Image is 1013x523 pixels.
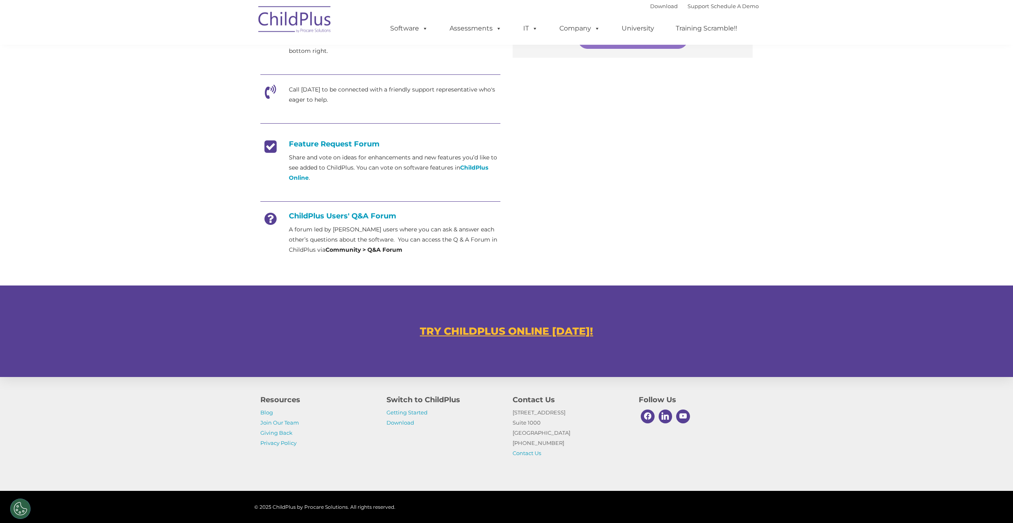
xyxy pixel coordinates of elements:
[668,20,745,37] a: Training Scramble!!
[711,3,759,9] a: Schedule A Demo
[289,85,500,105] p: Call [DATE] to be connected with a friendly support representative who's eager to help.
[657,408,675,425] a: Linkedin
[386,419,414,426] a: Download
[515,20,546,37] a: IT
[639,394,753,405] h4: Follow Us
[639,408,657,425] a: Facebook
[420,325,593,337] a: TRY CHILDPLUS ONLINE [DATE]!
[688,3,709,9] a: Support
[289,36,500,56] p: Chat now with a knowledgable representative using the chat app at the bottom right.
[260,419,299,426] a: Join Our Team
[441,20,510,37] a: Assessments
[260,139,500,148] h4: Feature Request Forum
[674,408,692,425] a: Youtube
[613,20,662,37] a: University
[260,394,374,405] h4: Resources
[513,408,627,458] p: [STREET_ADDRESS] Suite 1000 [GEOGRAPHIC_DATA] [PHONE_NUMBER]
[386,394,500,405] h4: Switch to ChildPlus
[513,450,541,456] a: Contact Us
[289,224,500,255] p: A forum led by [PERSON_NAME] users where you can ask & answer each other’s questions about the so...
[513,394,627,405] h4: Contact Us
[289,153,500,183] p: Share and vote on ideas for enhancements and new features you’d like to see added to ChildPlus. Y...
[551,20,608,37] a: Company
[382,20,436,37] a: Software
[260,409,273,416] a: Blog
[260,429,293,436] a: Giving Back
[260,440,297,446] a: Privacy Policy
[10,499,31,519] button: Cookies Settings
[254,0,336,41] img: ChildPlus by Procare Solutions
[650,3,678,9] a: Download
[260,211,500,220] h4: ChildPlus Users' Q&A Forum
[386,409,428,416] a: Getting Started
[880,435,1013,523] iframe: Chat Widget
[254,504,395,510] span: © 2025 ChildPlus by Procare Solutions. All rights reserved.
[650,3,759,9] font: |
[325,246,402,253] strong: Community > Q&A Forum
